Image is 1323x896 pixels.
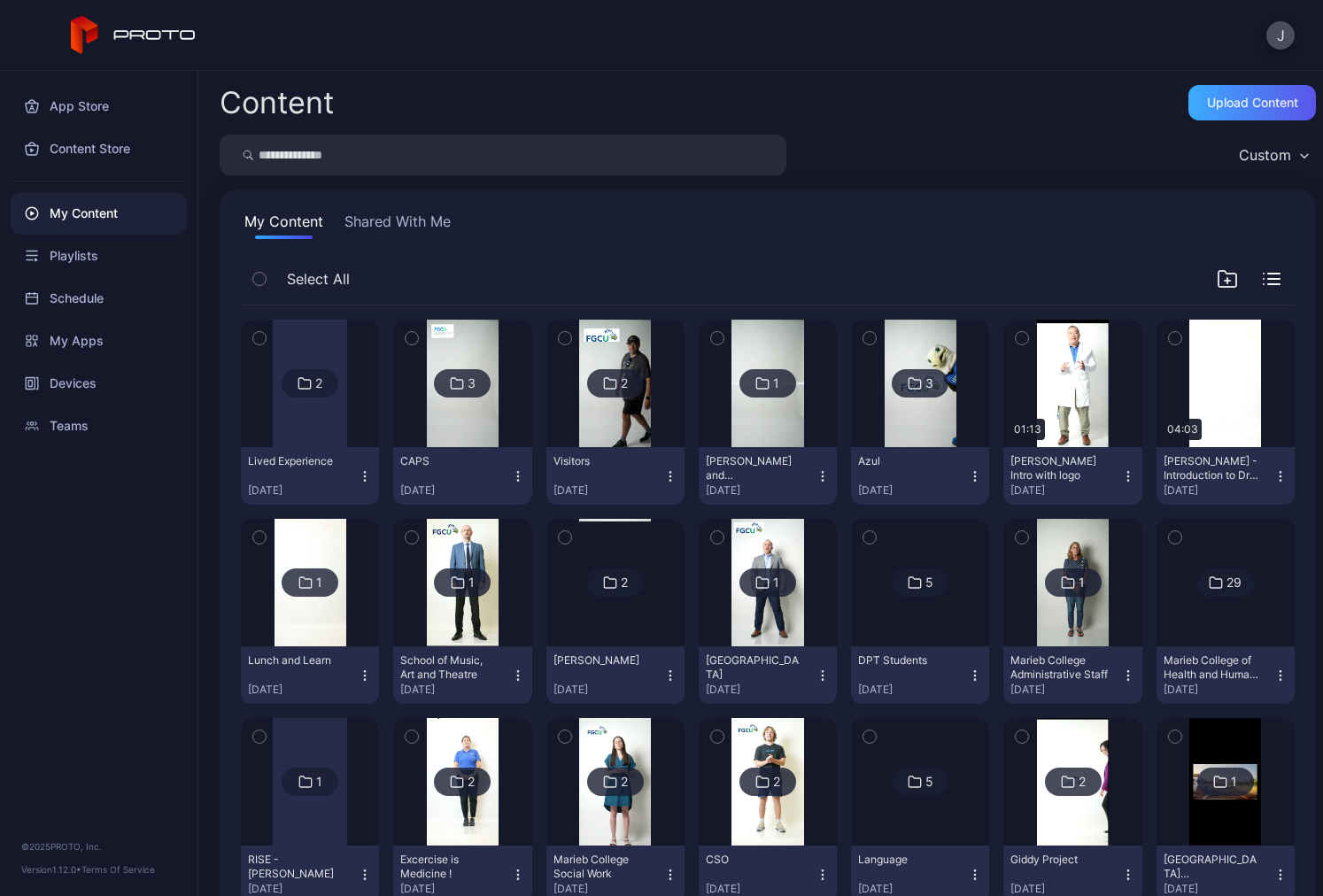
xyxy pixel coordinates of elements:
[1010,483,1120,498] div: [DATE]
[81,864,155,875] a: Terms Of Service
[553,483,663,498] div: [DATE]
[341,211,454,239] button: Shared With Me
[621,774,628,790] div: 2
[621,575,628,591] div: 2
[858,653,955,668] div: DPT Students
[315,375,322,391] div: 2
[553,683,663,697] div: [DATE]
[546,447,685,505] button: Visitors[DATE]
[1079,575,1085,591] div: 1
[11,277,187,320] a: Schedule
[248,483,358,498] div: [DATE]
[400,483,510,498] div: [DATE]
[858,483,968,498] div: [DATE]
[11,192,187,235] a: My Content
[1164,683,1273,697] div: [DATE]
[1164,454,1261,483] div: Dr Joseph Buhain - Introduction to Dr Hologram
[925,575,933,591] div: 5
[1010,653,1108,682] div: Marieb College Administrative Staff
[220,88,334,118] div: Content
[400,454,498,468] div: CAPS
[773,575,779,591] div: 1
[316,575,322,591] div: 1
[11,127,187,170] a: Content Store
[400,853,498,881] div: Excercise is Medicine !
[11,362,187,405] a: Devices
[706,853,803,867] div: CSO
[858,882,968,896] div: [DATE]
[1010,454,1108,483] div: Dr Buhain Intro with logo
[248,882,358,896] div: [DATE]
[248,853,345,881] div: RISE - Dr Ellen Donald
[241,211,327,239] button: My Content
[851,646,989,704] button: DPT Students[DATE]
[248,653,345,668] div: Lunch and Learn
[1164,483,1273,498] div: [DATE]
[706,882,816,896] div: [DATE]
[925,774,933,790] div: 5
[11,85,187,127] a: App Store
[1164,653,1261,682] div: Marieb College of Health and Human Service Presentation Video
[925,375,933,391] div: 3
[1207,96,1298,110] div: Upload Content
[858,454,955,468] div: Azul
[706,483,816,498] div: [DATE]
[316,774,322,790] div: 1
[1157,646,1295,704] button: Marieb College of Health and Human Service Presentation Video[DATE]
[1010,683,1120,697] div: [DATE]
[400,683,510,697] div: [DATE]
[1239,146,1291,164] div: Custom
[241,447,379,505] button: Lived Experience[DATE]
[553,653,651,668] div: Dr Melody Schmaltz
[773,774,780,790] div: 2
[468,575,475,591] div: 1
[1231,774,1237,790] div: 1
[11,320,187,362] a: My Apps
[1164,882,1273,896] div: [DATE]
[773,375,779,391] div: 1
[11,405,187,447] a: Teams
[1079,774,1086,790] div: 2
[468,774,475,790] div: 2
[706,454,803,483] div: Wayne and Sharon Smith
[248,683,358,697] div: [DATE]
[706,683,816,697] div: [DATE]
[699,646,837,704] button: [GEOGRAPHIC_DATA][DATE]
[1226,575,1242,591] div: 29
[11,235,187,277] a: Playlists
[699,447,837,505] button: [PERSON_NAME] and [PERSON_NAME][DATE]
[858,853,955,867] div: Language
[287,268,350,290] span: Select All
[1010,853,1108,867] div: Giddy Project
[1003,646,1141,704] button: Marieb College Administrative Staff[DATE]
[621,375,628,391] div: 2
[248,454,345,468] div: Lived Experience
[393,646,531,704] button: School of Music, Art and Theatre[DATE]
[1266,21,1295,50] button: J
[546,646,685,704] button: [PERSON_NAME][DATE]
[1164,853,1261,881] div: High School Marieb College Visit
[1188,85,1316,120] button: Upload Content
[400,653,498,682] div: School of Music, Art and Theatre
[21,864,81,875] span: Version 1.12.0 •
[858,683,968,697] div: [DATE]
[553,882,663,896] div: [DATE]
[851,447,989,505] button: Azul[DATE]
[1003,447,1141,505] button: [PERSON_NAME] Intro with logo[DATE]
[706,653,803,682] div: Shady Rest Institute
[1157,447,1295,505] button: [PERSON_NAME] - Introduction to Dr [PERSON_NAME][DATE]
[553,853,651,881] div: Marieb College Social Work
[393,447,531,505] button: CAPS[DATE]
[553,454,651,468] div: Visitors
[1010,882,1120,896] div: [DATE]
[400,882,510,896] div: [DATE]
[21,839,176,854] div: © 2025 PROTO, Inc.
